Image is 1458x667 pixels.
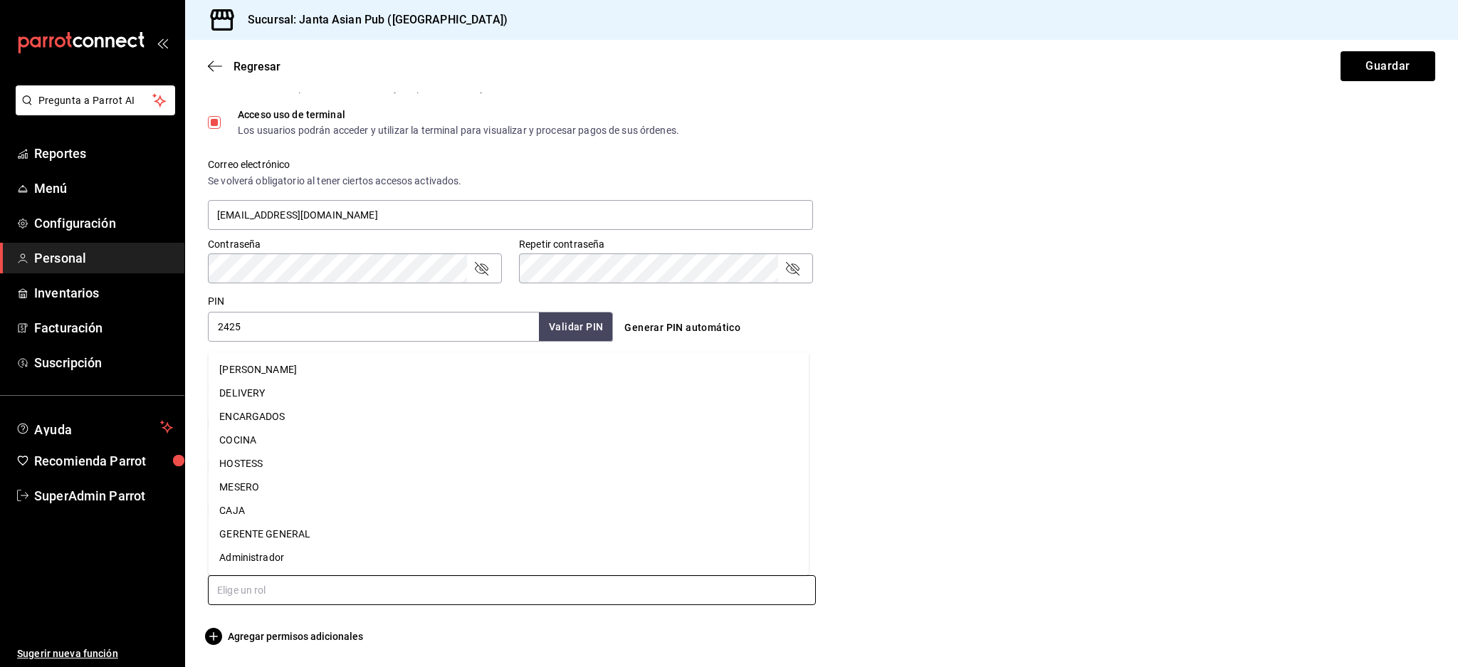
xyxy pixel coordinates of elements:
li: CAJA [208,499,809,522]
li: COCINA [208,429,809,452]
input: Elige un rol [208,575,816,605]
li: GERENTE GENERAL [208,522,809,546]
span: Pregunta a Parrot AI [38,93,153,108]
label: Contraseña [208,239,502,249]
div: Selecciona que notificaciones quieres que reciba este usuario. [208,379,1435,394]
button: Validar PIN [539,313,613,342]
div: Los usuarios podrán iniciar sesión y aceptar términos y condiciones en la terminal. [238,83,607,93]
button: passwordField [784,260,801,277]
span: Personal [34,248,173,268]
div: Se volverá obligatorio al tener ciertos accesos activados. [208,174,813,189]
button: Agregar permisos adicionales [208,628,363,645]
button: Generar PIN automático [619,315,746,341]
li: Administrador [208,546,809,569]
li: [PERSON_NAME] [208,358,809,382]
input: 3 a 6 dígitos [208,312,539,342]
div: Acceso uso de terminal [238,110,679,120]
span: Recomienda Parrot [34,451,173,471]
span: Inventarios [34,283,173,303]
button: Pregunta a Parrot AI [16,85,175,115]
button: Regresar [208,60,280,73]
label: Repetir contraseña [519,239,813,249]
span: Suscripción [34,353,173,372]
button: Guardar [1341,51,1435,81]
button: open_drawer_menu [157,37,168,48]
div: Los usuarios podrán acceder y utilizar la terminal para visualizar y procesar pagos de sus órdenes. [238,125,679,135]
span: Facturación [34,318,173,337]
li: ENCARGADOS [208,405,809,429]
label: PIN [208,296,224,306]
span: Ayuda [34,419,154,436]
span: Regresar [234,60,280,73]
h3: Sucursal: Janta Asian Pub ([GEOGRAPHIC_DATA]) [236,11,508,28]
span: Menú [34,179,173,198]
div: Notificaciones [208,359,1435,376]
a: Pregunta a Parrot AI [10,103,175,118]
li: MESERO [208,476,809,499]
li: HOSTESS [208,452,809,476]
span: Sugerir nueva función [17,646,173,661]
span: Configuración [34,214,173,233]
li: DELIVERY [208,382,809,405]
span: SuperAdmin Parrot [34,486,173,505]
button: passwordField [473,260,490,277]
label: Correo electrónico [208,159,813,169]
div: Roles [208,545,1435,564]
span: Reportes [34,144,173,163]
